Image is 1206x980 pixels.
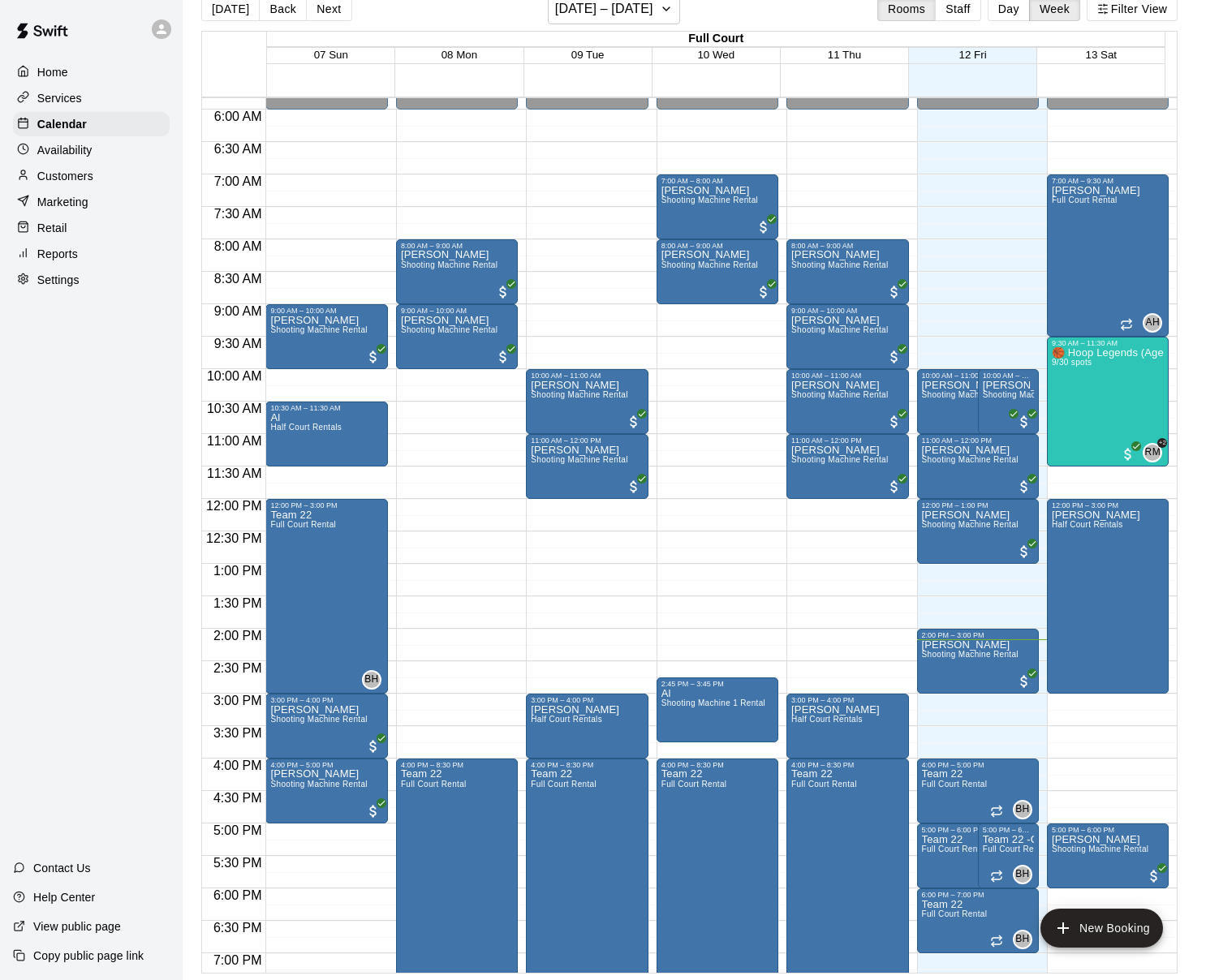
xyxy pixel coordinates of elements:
div: Brandon Holmes [1013,865,1032,884]
span: All customers have paid [626,479,642,495]
span: Shooting Machine Rental [1052,845,1148,853]
span: Shooting Machine Rental [791,390,888,399]
span: Brandon Holmes [1019,930,1032,949]
span: Shooting Machine Rental [661,260,758,269]
button: add [1040,909,1163,948]
a: Retail [13,216,170,240]
span: Shooting Machine Rental [270,780,367,789]
span: Ramon Mejia & 2 others [1149,443,1162,462]
span: All customers have paid [886,479,902,495]
div: 8:00 AM – 9:00 AM [661,242,773,250]
div: 4:00 PM – 8:30 PM [401,761,513,769]
div: 2:45 PM – 3:45 PM [661,680,773,688]
span: All customers have paid [756,219,772,235]
div: 2:00 PM – 3:00 PM [922,631,1034,639]
span: 2:00 PM [209,629,266,643]
span: Alan Hyppolite [1149,313,1162,333]
div: 9:00 AM – 10:00 AM [270,307,382,315]
div: 10:00 AM – 11:00 AM [531,372,643,380]
span: RM [1145,445,1161,461]
span: 3:00 PM [209,694,266,707]
span: Shooting Machine Rental [270,325,367,334]
div: 10:30 AM – 11:30 AM: Al [265,402,387,466]
div: 11:00 AM – 12:00 PM [791,436,903,445]
div: 4:00 PM – 5:00 PM: Melvil Delestre [265,759,387,823]
span: 1:30 PM [209,596,266,610]
div: 9:00 AM – 10:00 AM: Didier Tamayo [786,304,908,369]
div: 10:00 AM – 11:00 AM: Sherly Bruno [978,369,1039,434]
div: 12:00 PM – 3:00 PM: Anthony [1047,499,1169,694]
span: Shooting Machine Rental [661,196,758,204]
span: All customers have paid [365,738,381,754]
a: Home [13,60,170,84]
span: 4:30 PM [209,791,266,805]
span: All customers have paid [626,414,642,430]
span: Shooting Machine Rental [531,455,627,464]
span: All customers have paid [495,284,511,300]
span: 07 Sun [314,49,348,61]
button: 13 Sat [1086,49,1118,61]
div: 4:00 PM – 8:30 PM [531,761,643,769]
div: 3:00 PM – 4:00 PM [531,696,643,704]
div: Customers [13,164,170,188]
span: Recurring event [990,805,1003,818]
span: Recurring event [1120,318,1133,331]
p: Availability [37,142,93,158]
p: View public page [33,918,121,935]
div: 10:00 AM – 11:00 AM [983,372,1034,380]
span: Shooting Machine Rental [531,390,627,399]
span: 1:00 PM [209,564,266,578]
span: Full Court Rental [270,520,336,529]
span: 3:30 PM [209,726,266,740]
span: All customers have paid [886,284,902,300]
div: Brandon Holmes [1013,800,1032,819]
p: Marketing [37,194,88,210]
span: Shooting Machine Rental [791,260,888,269]
span: 9/30 spots filled [1052,358,1092,367]
span: 6:00 AM [210,110,266,123]
div: 7:00 AM – 8:00 AM: Sherly Bruno [657,174,778,239]
div: 6:00 PM – 7:00 PM: Team 22 [917,888,1039,953]
div: 5:00 PM – 6:00 PM: Jay Greaser [1047,823,1169,888]
p: Help Center [33,889,95,905]
div: 12:00 PM – 1:00 PM [922,501,1034,509]
span: BH [1015,802,1029,818]
span: BH [1015,866,1029,883]
span: 9:00 AM [210,304,266,318]
span: AH [1146,315,1160,331]
button: 10 Wed [697,49,734,61]
span: All customers have paid [495,349,511,365]
div: 4:00 PM – 8:30 PM [661,761,773,769]
span: All customers have paid [886,414,902,430]
span: Full Court Rental [661,780,727,789]
span: All customers have paid [1016,414,1032,430]
span: Full Court Rental [983,845,1049,853]
a: Settings [13,268,170,292]
p: Settings [37,272,80,288]
a: Availability [13,138,170,162]
span: Full Court Rental [531,780,597,789]
div: 8:00 AM – 9:00 AM [791,242,903,250]
div: Brandon Holmes [362,670,381,690]
span: Recurring event [990,935,1003,948]
div: 5:00 PM – 6:00 PM [922,826,1016,834]
div: 12:00 PM – 3:00 PM: Team 22 [265,499,387,694]
div: 12:00 PM – 3:00 PM [270,501,382,509]
p: Home [37,64,68,80]
a: Reports [13,242,170,266]
span: +2 [1157,438,1167,448]
span: Full Court Rental [791,780,857,789]
span: All customers have paid [365,349,381,365]
div: 12:00 PM – 1:00 PM: Sherly Bruno [917,499,1039,564]
button: 12 Fri [959,49,987,61]
a: Marketing [13,190,170,214]
div: 4:00 PM – 5:00 PM [270,761,382,769]
div: 10:00 AM – 11:00 AM [922,372,1016,380]
span: Shooting Machine Rental [270,715,367,724]
span: All customers have paid [1146,868,1162,884]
